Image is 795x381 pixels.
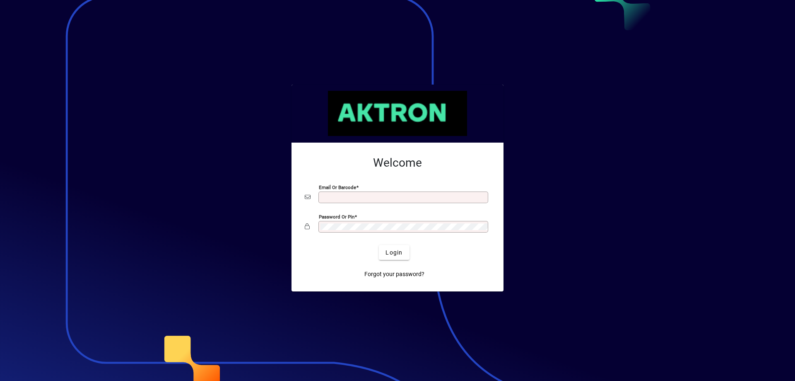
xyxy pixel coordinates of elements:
button: Login [379,245,409,260]
span: Login [385,248,402,257]
mat-label: Password or Pin [319,214,354,220]
mat-label: Email or Barcode [319,184,356,190]
a: Forgot your password? [361,267,428,282]
h2: Welcome [305,156,490,170]
span: Forgot your password? [364,270,424,279]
